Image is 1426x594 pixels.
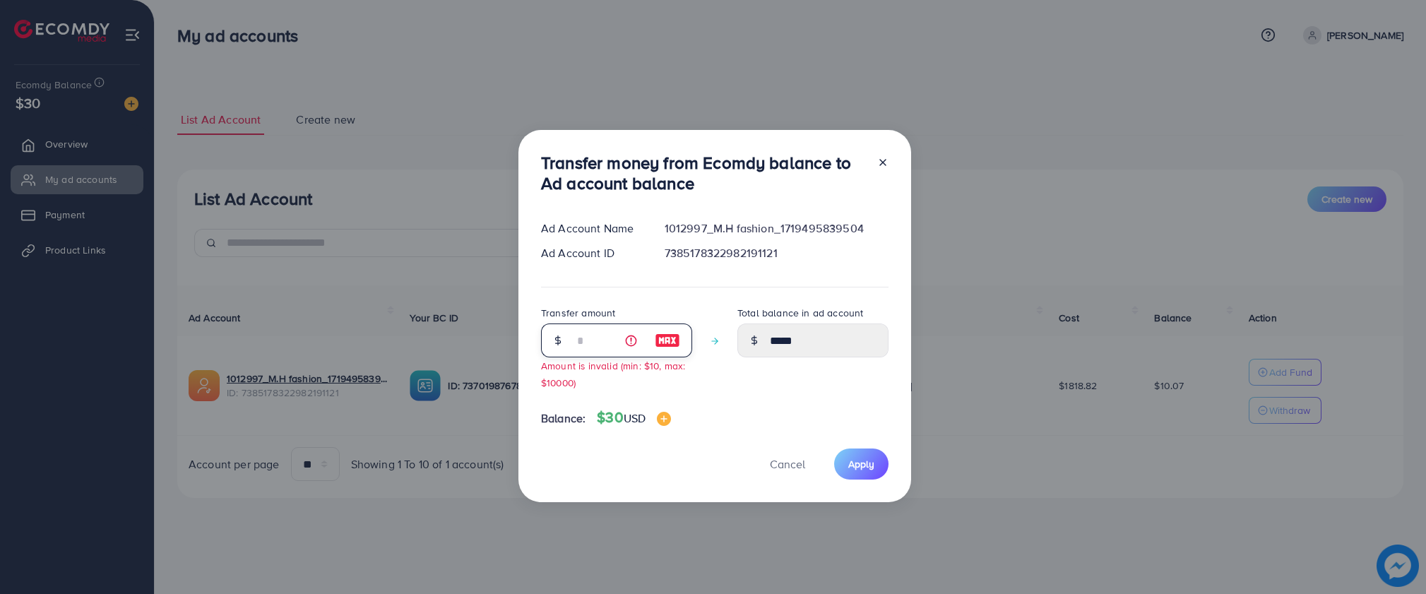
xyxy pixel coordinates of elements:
img: image [655,332,680,349]
div: 1012997_M.H fashion_1719495839504 [653,220,900,237]
img: image [657,412,671,426]
div: Ad Account ID [530,245,653,261]
span: Cancel [770,456,805,472]
label: Transfer amount [541,306,615,320]
div: 7385178322982191121 [653,245,900,261]
h4: $30 [597,409,671,427]
span: USD [624,410,646,426]
span: Apply [848,457,874,471]
small: Amount is invalid (min: $10, max: $10000) [541,359,685,388]
div: Ad Account Name [530,220,653,237]
button: Cancel [752,449,823,479]
label: Total balance in ad account [737,306,863,320]
span: Balance: [541,410,586,427]
h3: Transfer money from Ecomdy balance to Ad account balance [541,153,866,194]
button: Apply [834,449,889,479]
